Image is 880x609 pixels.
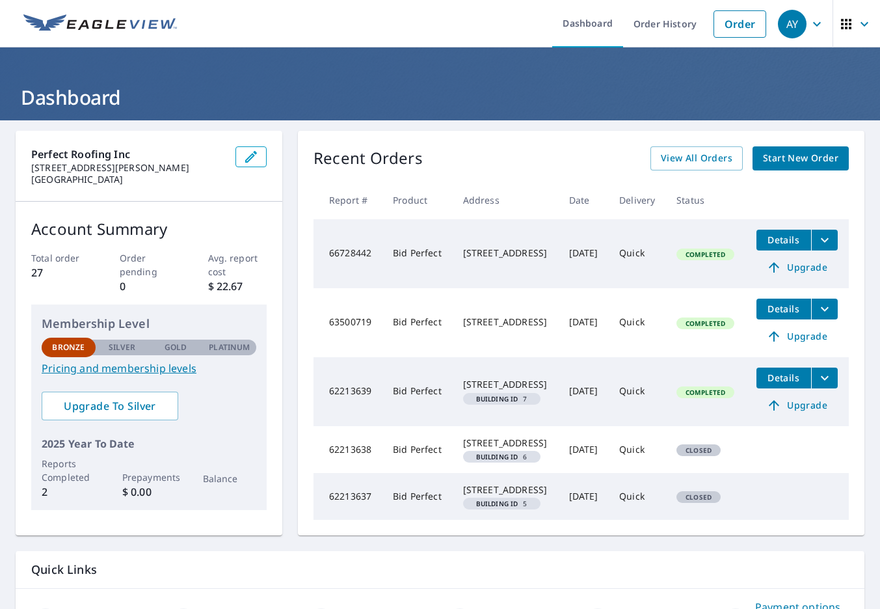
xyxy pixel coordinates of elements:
a: Pricing and membership levels [42,360,256,376]
span: Upgrade [764,329,830,344]
a: Order [713,10,766,38]
td: Bid Perfect [382,473,453,520]
p: $ 0.00 [122,484,176,500]
td: Quick [609,219,666,288]
span: Upgrade To Silver [52,399,168,413]
td: 62213639 [313,357,382,426]
div: AY [778,10,807,38]
span: Completed [678,319,733,328]
div: [STREET_ADDRESS] [463,437,548,450]
span: View All Orders [661,150,732,167]
th: Address [453,181,559,219]
span: Upgrade [764,398,830,413]
p: Perfect Roofing Inc [31,146,225,162]
td: Quick [609,288,666,357]
span: Upgrade [764,260,830,275]
p: 27 [31,265,90,280]
span: Details [764,303,803,315]
th: Status [666,181,745,219]
td: [DATE] [559,357,609,426]
span: Start New Order [763,150,838,167]
span: Closed [678,493,719,502]
td: Bid Perfect [382,426,453,473]
td: 62213638 [313,426,382,473]
th: Date [559,181,609,219]
button: filesDropdownBtn-63500719 [811,299,838,319]
td: Quick [609,473,666,520]
td: [DATE] [559,219,609,288]
a: Upgrade [756,395,838,416]
em: Building ID [476,396,518,402]
p: 0 [120,278,179,294]
td: [DATE] [559,288,609,357]
td: 66728442 [313,219,382,288]
td: [DATE] [559,473,609,520]
button: detailsBtn-63500719 [756,299,811,319]
button: detailsBtn-62213639 [756,368,811,388]
span: Completed [678,250,733,259]
div: [STREET_ADDRESS] [463,378,548,391]
p: 2 [42,484,96,500]
img: EV Logo [23,14,177,34]
p: Recent Orders [313,146,423,170]
a: Upgrade [756,257,838,278]
button: filesDropdownBtn-62213639 [811,368,838,388]
p: Bronze [52,342,85,353]
td: 63500719 [313,288,382,357]
span: 6 [468,453,535,460]
a: Start New Order [753,146,849,170]
p: Platinum [209,342,250,353]
p: Silver [109,342,136,353]
h1: Dashboard [16,84,864,111]
td: Bid Perfect [382,288,453,357]
div: [STREET_ADDRESS] [463,316,548,329]
span: Details [764,234,803,246]
a: Upgrade [756,326,838,347]
p: Order pending [120,251,179,278]
span: Closed [678,446,719,455]
div: [STREET_ADDRESS] [463,483,548,496]
td: Bid Perfect [382,357,453,426]
p: [GEOGRAPHIC_DATA] [31,174,225,185]
p: Reports Completed [42,457,96,484]
p: Membership Level [42,315,256,332]
button: filesDropdownBtn-66728442 [811,230,838,250]
p: Avg. report cost [208,251,267,278]
td: 62213637 [313,473,382,520]
p: Gold [165,342,187,353]
span: Details [764,372,803,384]
span: 7 [468,396,535,402]
em: Building ID [476,453,518,460]
td: Bid Perfect [382,219,453,288]
p: 2025 Year To Date [42,436,256,452]
button: detailsBtn-66728442 [756,230,811,250]
td: [DATE] [559,426,609,473]
td: Quick [609,426,666,473]
span: Completed [678,388,733,397]
p: Quick Links [31,562,849,578]
a: Upgrade To Silver [42,392,178,420]
p: Prepayments [122,470,176,484]
em: Building ID [476,500,518,507]
p: $ 22.67 [208,278,267,294]
div: [STREET_ADDRESS] [463,247,548,260]
span: 5 [468,500,535,507]
td: Quick [609,357,666,426]
a: View All Orders [650,146,743,170]
p: [STREET_ADDRESS][PERSON_NAME] [31,162,225,174]
th: Delivery [609,181,666,219]
th: Product [382,181,453,219]
p: Total order [31,251,90,265]
p: Balance [203,472,257,485]
p: Account Summary [31,217,267,241]
th: Report # [313,181,382,219]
